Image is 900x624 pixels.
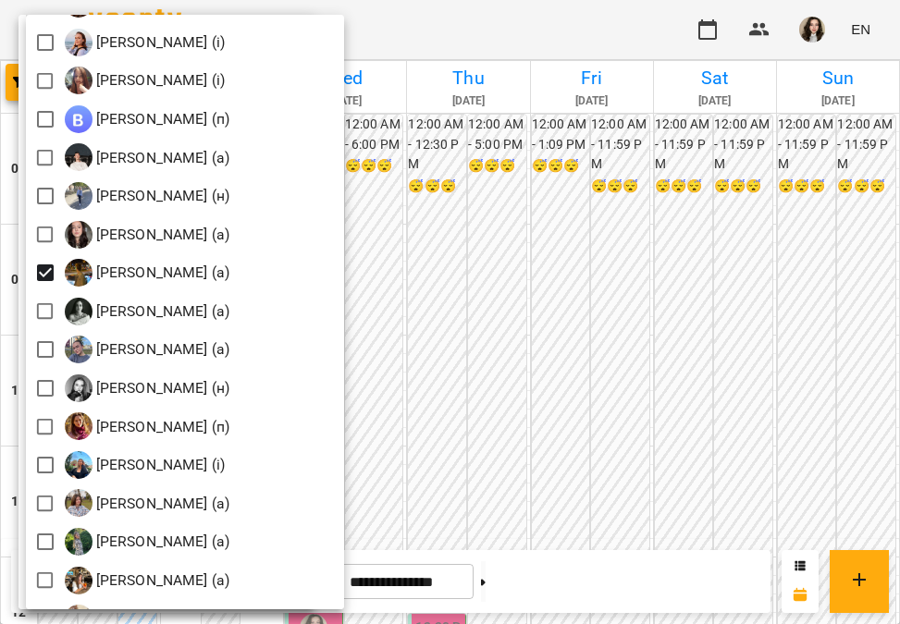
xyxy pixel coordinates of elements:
[65,105,92,133] img: М
[92,493,230,515] p: [PERSON_NAME] (а)
[65,374,92,402] img: П
[92,569,230,592] p: [PERSON_NAME] (а)
[65,567,230,594] a: С [PERSON_NAME] (а)
[65,336,230,363] a: П [PERSON_NAME] (а)
[65,298,92,325] img: О
[65,489,230,517] div: Романишин Юлія (а)
[65,451,92,479] img: П
[65,143,230,171] a: М [PERSON_NAME] (а)
[65,259,92,287] img: Н
[65,374,230,402] div: Першина Валерія Андріївна (н)
[65,412,92,440] img: П
[92,147,230,169] p: [PERSON_NAME] (а)
[65,528,230,556] div: Ряба Надія Федорівна (а)
[65,567,92,594] img: С
[65,412,230,440] a: П [PERSON_NAME] (п)
[65,336,230,363] div: Павленко Світлана (а)
[92,416,230,438] p: [PERSON_NAME] (п)
[65,29,226,56] a: М [PERSON_NAME] (і)
[92,31,226,54] p: [PERSON_NAME] (і)
[65,221,92,249] img: Н
[65,67,226,94] div: Михайлик Альона Михайлівна (і)
[65,182,230,210] div: Мірошніченко Вікторія Сергіївна (н)
[65,489,92,517] img: Р
[65,451,226,479] a: П [PERSON_NAME] (і)
[65,105,230,133] a: М [PERSON_NAME] (п)
[65,67,226,94] a: М [PERSON_NAME] (і)
[65,489,230,517] a: Р [PERSON_NAME] (а)
[65,182,230,210] a: М [PERSON_NAME] (н)
[92,454,226,476] p: [PERSON_NAME] (і)
[92,531,230,553] p: [PERSON_NAME] (а)
[65,221,230,249] div: Названова Марія Олегівна (а)
[65,67,92,94] img: М
[65,298,230,325] div: Ольга Гелівер (а)
[65,259,230,287] div: Наливайко Максим (а)
[92,108,230,130] p: [PERSON_NAME] (п)
[92,185,230,207] p: [PERSON_NAME] (н)
[65,259,230,287] a: Н [PERSON_NAME] (а)
[65,374,230,402] a: П [PERSON_NAME] (н)
[65,182,92,210] img: М
[65,143,230,171] div: Мірошник Михайло Павлович (а)
[65,528,92,556] img: Р
[65,221,230,249] a: Н [PERSON_NAME] (а)
[92,69,226,92] p: [PERSON_NAME] (і)
[65,336,92,363] img: П
[92,377,230,399] p: [PERSON_NAME] (н)
[92,224,230,246] p: [PERSON_NAME] (а)
[92,300,230,323] p: [PERSON_NAME] (а)
[65,451,226,479] div: Поліщук Анна Сергіївна (і)
[92,338,230,361] p: [PERSON_NAME] (а)
[65,29,92,56] img: М
[65,143,92,171] img: М
[65,105,230,133] div: Михайлюк Владислав Віталійович (п)
[65,528,230,556] a: Р [PERSON_NAME] (а)
[65,412,230,440] div: Петрук Дар'я (п)
[92,262,230,284] p: [PERSON_NAME] (а)
[65,29,226,56] div: Мельник Надія (і)
[65,567,230,594] div: Семенюк Таїсія Олександрівна (а)
[65,298,230,325] a: О [PERSON_NAME] (а)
